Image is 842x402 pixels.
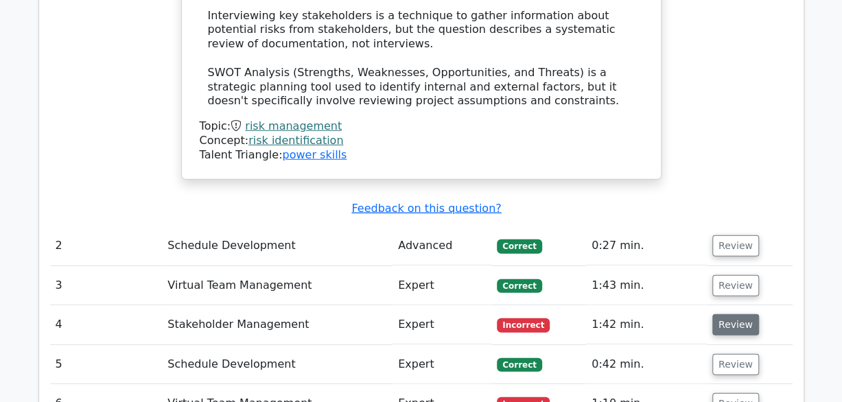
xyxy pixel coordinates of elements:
[200,119,643,162] div: Talent Triangle:
[586,266,707,305] td: 1:43 min.
[712,354,759,375] button: Review
[162,266,393,305] td: Virtual Team Management
[497,358,541,372] span: Correct
[50,266,163,305] td: 3
[712,235,759,257] button: Review
[393,345,491,384] td: Expert
[586,226,707,265] td: 0:27 min.
[712,275,759,296] button: Review
[497,318,550,332] span: Incorrect
[712,314,759,335] button: Review
[586,345,707,384] td: 0:42 min.
[200,119,643,134] div: Topic:
[282,148,347,161] a: power skills
[351,202,501,215] a: Feedback on this question?
[200,134,643,148] div: Concept:
[162,305,393,344] td: Stakeholder Management
[245,119,342,132] a: risk management
[50,305,163,344] td: 4
[393,266,491,305] td: Expert
[393,226,491,265] td: Advanced
[162,345,393,384] td: Schedule Development
[50,345,163,384] td: 5
[497,279,541,293] span: Correct
[162,226,393,265] td: Schedule Development
[248,134,343,147] a: risk identification
[497,239,541,253] span: Correct
[586,305,707,344] td: 1:42 min.
[50,226,163,265] td: 2
[393,305,491,344] td: Expert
